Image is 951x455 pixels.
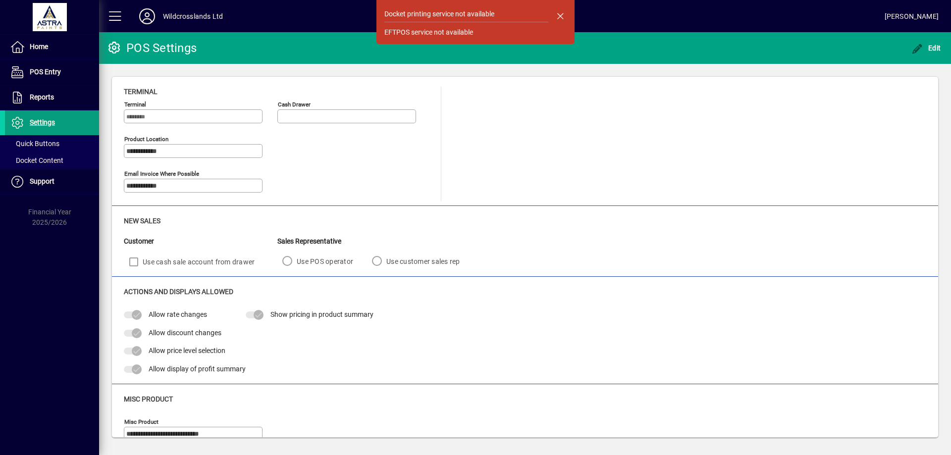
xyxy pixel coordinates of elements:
[5,85,99,110] a: Reports
[10,140,59,148] span: Quick Buttons
[131,7,163,25] button: Profile
[278,101,311,108] mat-label: Cash Drawer
[5,135,99,152] a: Quick Buttons
[149,365,246,373] span: Allow display of profit summary
[10,156,63,164] span: Docket Content
[124,395,173,403] span: Misc Product
[149,347,225,354] span: Allow price level selection
[124,418,158,425] mat-label: Misc Product
[911,44,941,52] span: Edit
[909,39,944,57] button: Edit
[124,236,277,247] div: Customer
[5,152,99,169] a: Docket Content
[5,35,99,59] a: Home
[30,118,55,126] span: Settings
[30,43,48,51] span: Home
[5,169,99,194] a: Support
[106,40,197,56] div: POS Settings
[163,8,223,24] div: Wildcrosslands Ltd
[223,8,885,24] span: [DATE] 09:16
[384,27,473,38] div: EFTPOS service not available
[124,101,146,108] mat-label: Terminal
[149,310,207,318] span: Allow rate changes
[124,136,168,143] mat-label: Product location
[30,177,54,185] span: Support
[149,329,221,337] span: Allow discount changes
[124,288,233,296] span: Actions and Displays Allowed
[5,60,99,85] a: POS Entry
[885,8,939,24] div: [PERSON_NAME]
[30,68,61,76] span: POS Entry
[124,170,199,177] mat-label: Email Invoice where possible
[30,93,54,101] span: Reports
[277,236,474,247] div: Sales Representative
[124,217,160,225] span: New Sales
[124,88,158,96] span: Terminal
[270,310,373,318] span: Show pricing in product summary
